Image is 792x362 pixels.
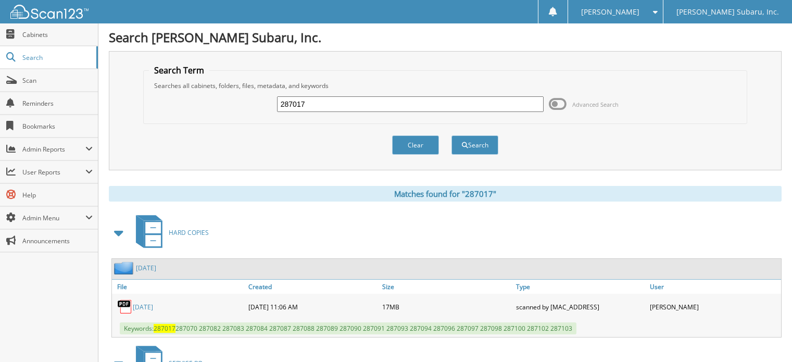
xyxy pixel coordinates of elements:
div: Matches found for "287017" [109,186,782,202]
span: Advanced Search [572,101,619,108]
a: HARD COPIES [130,212,209,253]
div: [PERSON_NAME] [647,296,781,317]
span: [PERSON_NAME] [581,9,639,15]
a: Created [246,280,380,294]
a: Type [513,280,647,294]
a: File [112,280,246,294]
a: [DATE] [133,303,153,311]
a: Size [380,280,513,294]
span: Search [22,53,91,62]
iframe: Chat Widget [740,312,792,362]
span: Help [22,191,93,199]
img: folder2.png [114,261,136,274]
span: User Reports [22,168,85,177]
span: Cabinets [22,30,93,39]
span: Bookmarks [22,122,93,131]
a: [DATE] [136,264,156,272]
img: scan123-logo-white.svg [10,5,89,19]
span: Keywords: 287070 287082 287083 287084 287087 287088 287089 287090 287091 287093 287094 287096 287... [120,322,576,334]
legend: Search Term [149,65,209,76]
img: PDF.png [117,299,133,315]
span: Scan [22,76,93,85]
div: Searches all cabinets, folders, files, metadata, and keywords [149,81,742,90]
span: Announcements [22,236,93,245]
span: Admin Menu [22,214,85,222]
div: 17MB [380,296,513,317]
span: [PERSON_NAME] Subaru, Inc. [676,9,779,15]
button: Clear [392,135,439,155]
div: [DATE] 11:06 AM [246,296,380,317]
span: HARD COPIES [169,228,209,237]
a: User [647,280,781,294]
div: scanned by [MAC_ADDRESS] [513,296,647,317]
span: Reminders [22,99,93,108]
span: 287017 [154,324,175,333]
button: Search [451,135,498,155]
h1: Search [PERSON_NAME] Subaru, Inc. [109,29,782,46]
span: Admin Reports [22,145,85,154]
